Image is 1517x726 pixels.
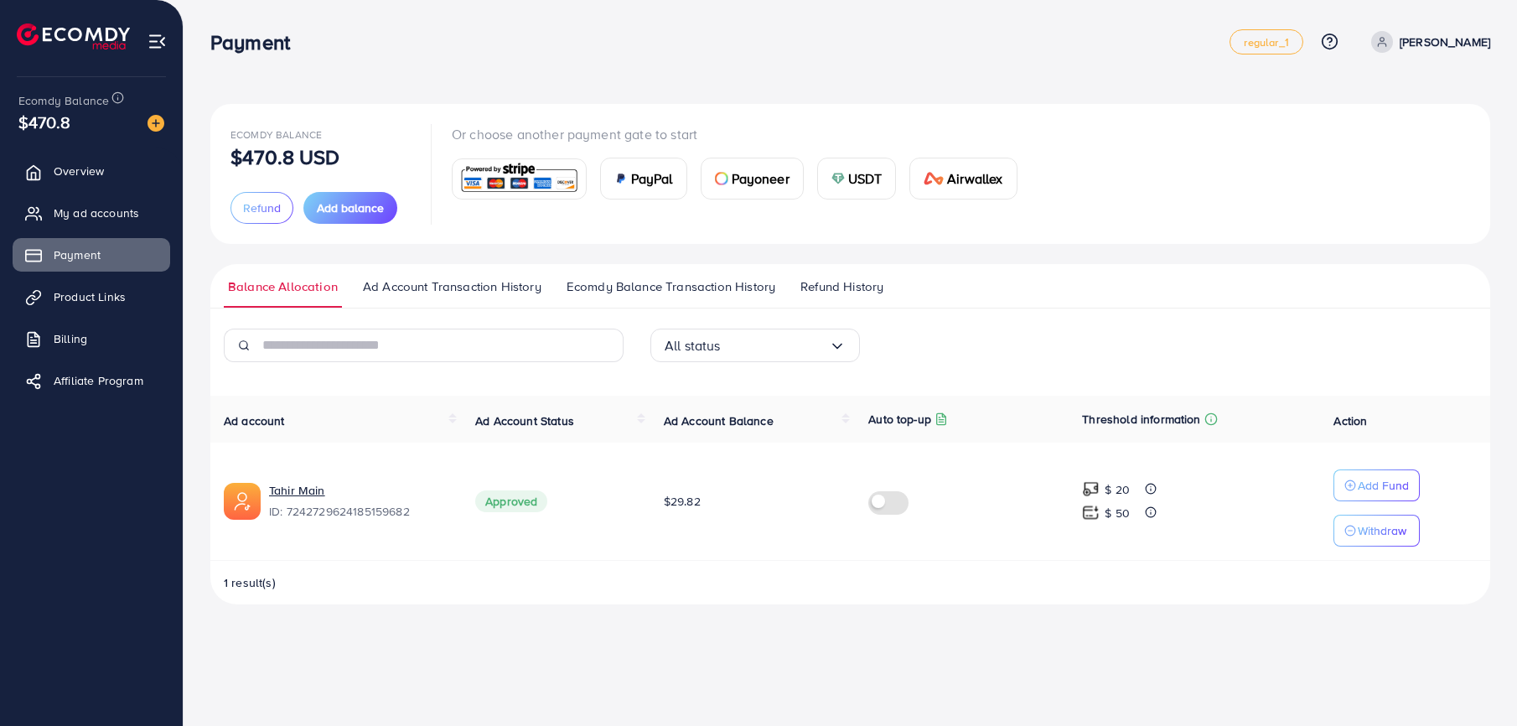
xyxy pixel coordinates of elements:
span: Add balance [317,200,384,216]
img: card [715,172,728,185]
a: cardAirwallex [909,158,1017,200]
h3: Payment [210,30,303,54]
a: Tahir Main [269,482,448,499]
img: card [614,172,628,185]
img: top-up amount [1082,504,1100,521]
span: ID: 7242729624185159682 [269,503,448,520]
span: Airwallex [947,169,1002,189]
span: Refund [243,200,281,216]
p: $470.8 USD [230,147,340,167]
p: $ 20 [1105,480,1130,500]
span: Ad Account Transaction History [363,277,541,296]
span: USDT [848,169,883,189]
a: Billing [13,322,170,355]
a: regular_1 [1230,29,1302,54]
a: [PERSON_NAME] [1364,31,1490,53]
span: Overview [54,163,104,179]
div: Search for option [650,329,860,362]
span: Payoneer [732,169,790,189]
span: $470.8 [18,110,70,134]
p: Add Fund [1358,475,1409,495]
span: PayPal [631,169,673,189]
a: Payment [13,238,170,272]
button: Add Fund [1333,469,1420,501]
img: menu [148,32,167,51]
span: Ecomdy Balance [18,92,109,109]
span: Billing [54,330,87,347]
img: card [924,172,944,185]
img: card [831,172,845,185]
img: logo [17,23,130,49]
a: cardPayoneer [701,158,804,200]
a: Overview [13,154,170,188]
span: Payment [54,246,101,263]
span: $29.82 [664,493,701,510]
p: Withdraw [1358,521,1406,541]
span: Product Links [54,288,126,305]
button: Withdraw [1333,515,1420,547]
span: Refund History [800,277,883,296]
button: Add balance [303,192,397,224]
div: <span class='underline'>Tahir Main</span></br>7242729624185159682 [269,482,448,521]
span: Ad Account Status [475,412,574,429]
iframe: Chat [1446,651,1504,713]
img: top-up amount [1082,480,1100,498]
a: My ad accounts [13,196,170,230]
img: card [458,161,581,197]
span: Balance Allocation [228,277,338,296]
span: Action [1333,412,1367,429]
span: Approved [475,490,547,512]
span: My ad accounts [54,205,139,221]
a: cardUSDT [817,158,897,200]
span: Ad Account Balance [664,412,774,429]
span: regular_1 [1244,37,1288,48]
a: cardPayPal [600,158,687,200]
p: [PERSON_NAME] [1400,32,1490,52]
span: Ad account [224,412,285,429]
img: image [148,115,164,132]
a: Product Links [13,280,170,314]
span: Affiliate Program [54,372,143,389]
p: Auto top-up [868,409,931,429]
span: Ecomdy Balance Transaction History [567,277,775,296]
p: $ 50 [1105,503,1130,523]
a: Affiliate Program [13,364,170,397]
span: Ecomdy Balance [230,127,322,142]
button: Refund [230,192,293,224]
img: ic-ads-acc.e4c84228.svg [224,483,261,520]
p: Or choose another payment gate to start [452,124,1031,144]
a: card [452,158,587,200]
p: Threshold information [1082,409,1200,429]
span: All status [665,333,721,359]
input: Search for option [721,333,829,359]
span: 1 result(s) [224,574,276,591]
